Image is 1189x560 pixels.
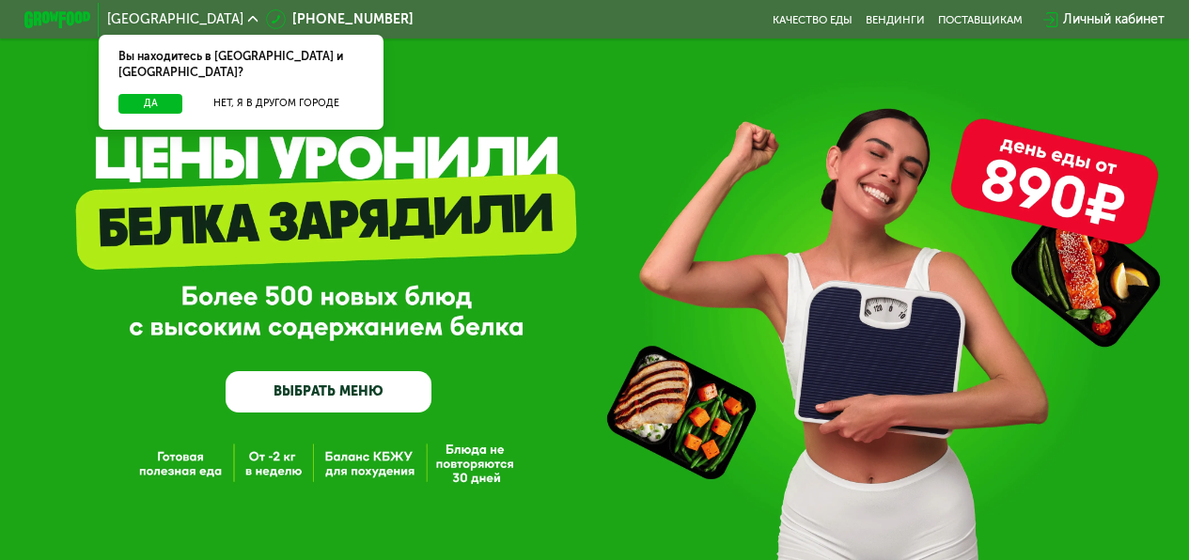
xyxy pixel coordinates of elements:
[866,13,925,26] a: Вендинги
[107,13,243,26] span: [GEOGRAPHIC_DATA]
[266,9,414,29] a: [PHONE_NUMBER]
[938,13,1023,26] div: поставщикам
[226,371,431,412] a: ВЫБРАТЬ МЕНЮ
[99,35,383,94] div: Вы находитесь в [GEOGRAPHIC_DATA] и [GEOGRAPHIC_DATA]?
[773,13,853,26] a: Качество еды
[1063,9,1165,29] div: Личный кабинет
[189,94,363,114] button: Нет, я в другом городе
[118,94,182,114] button: Да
